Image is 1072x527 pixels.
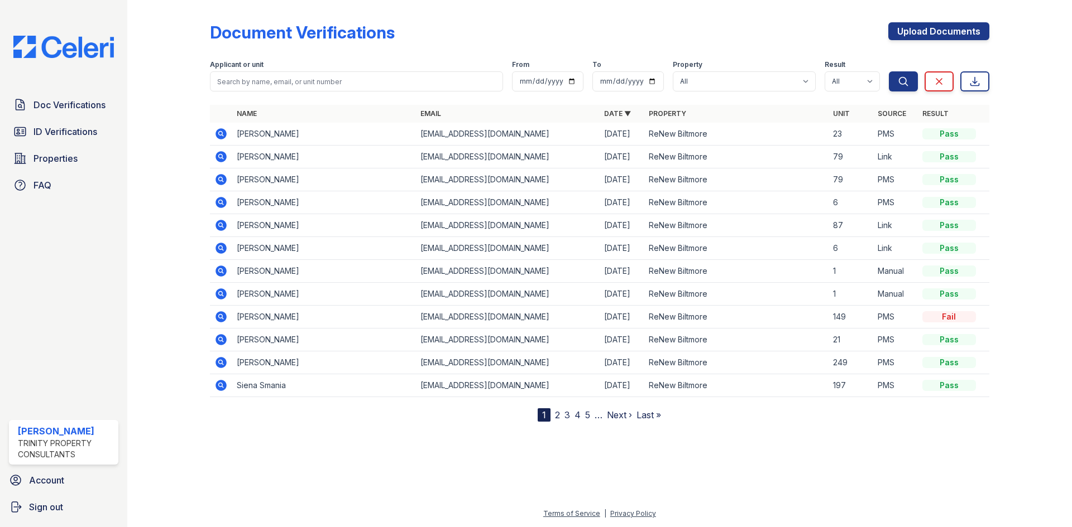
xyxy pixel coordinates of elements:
td: ReNew Biltmore [644,328,828,351]
td: [DATE] [600,146,644,168]
td: 149 [829,306,873,328]
div: Pass [922,288,976,299]
td: [EMAIL_ADDRESS][DOMAIN_NAME] [416,328,600,351]
span: Sign out [29,500,63,514]
div: Pass [922,128,976,139]
td: [DATE] [600,168,644,191]
td: [EMAIL_ADDRESS][DOMAIN_NAME] [416,214,600,237]
td: 87 [829,214,873,237]
div: Pass [922,334,976,345]
td: [EMAIL_ADDRESS][DOMAIN_NAME] [416,191,600,214]
td: ReNew Biltmore [644,146,828,168]
div: [PERSON_NAME] [18,424,114,438]
td: PMS [873,168,918,191]
label: Property [673,60,702,69]
td: [DATE] [600,306,644,328]
a: Next › [607,409,632,420]
td: [PERSON_NAME] [232,123,416,146]
td: [PERSON_NAME] [232,351,416,374]
a: Result [922,109,949,118]
td: ReNew Biltmore [644,351,828,374]
td: [EMAIL_ADDRESS][DOMAIN_NAME] [416,123,600,146]
a: Name [237,109,257,118]
td: [EMAIL_ADDRESS][DOMAIN_NAME] [416,168,600,191]
input: Search by name, email, or unit number [210,71,503,91]
td: 1 [829,283,873,306]
div: Pass [922,380,976,391]
a: Account [4,469,123,491]
div: Trinity Property Consultants [18,438,114,460]
td: 197 [829,374,873,397]
a: Unit [833,109,850,118]
a: Upload Documents [888,22,989,40]
a: 5 [585,409,590,420]
span: Account [29,473,64,487]
td: [DATE] [600,123,644,146]
td: [EMAIL_ADDRESS][DOMAIN_NAME] [416,306,600,328]
div: Pass [922,220,976,231]
a: Property [649,109,686,118]
td: [EMAIL_ADDRESS][DOMAIN_NAME] [416,260,600,283]
td: 6 [829,237,873,260]
td: [DATE] [600,351,644,374]
td: ReNew Biltmore [644,374,828,397]
td: [EMAIL_ADDRESS][DOMAIN_NAME] [416,374,600,397]
td: [DATE] [600,237,644,260]
a: Terms of Service [543,509,600,518]
td: PMS [873,123,918,146]
div: Fail [922,311,976,322]
td: 79 [829,146,873,168]
td: Manual [873,283,918,306]
div: 1 [538,408,551,422]
td: Link [873,214,918,237]
div: Pass [922,243,976,254]
td: Link [873,237,918,260]
td: [EMAIL_ADDRESS][DOMAIN_NAME] [416,351,600,374]
td: [PERSON_NAME] [232,191,416,214]
td: PMS [873,351,918,374]
a: Source [878,109,906,118]
td: 21 [829,328,873,351]
td: 249 [829,351,873,374]
td: ReNew Biltmore [644,123,828,146]
td: PMS [873,328,918,351]
td: [EMAIL_ADDRESS][DOMAIN_NAME] [416,237,600,260]
td: [DATE] [600,328,644,351]
td: Siena Smania [232,374,416,397]
td: PMS [873,191,918,214]
a: Sign out [4,496,123,518]
div: Pass [922,197,976,208]
td: [PERSON_NAME] [232,306,416,328]
td: PMS [873,374,918,397]
td: ReNew Biltmore [644,214,828,237]
span: … [595,408,602,422]
td: [EMAIL_ADDRESS][DOMAIN_NAME] [416,146,600,168]
div: Document Verifications [210,22,395,42]
span: Doc Verifications [33,98,106,112]
td: ReNew Biltmore [644,168,828,191]
span: FAQ [33,178,51,192]
label: To [592,60,601,69]
td: Link [873,146,918,168]
td: [EMAIL_ADDRESS][DOMAIN_NAME] [416,283,600,306]
a: 2 [555,409,560,420]
a: FAQ [9,174,118,196]
td: ReNew Biltmore [644,283,828,306]
td: [DATE] [600,260,644,283]
div: Pass [922,151,976,162]
td: 6 [829,191,873,214]
td: ReNew Biltmore [644,237,828,260]
td: ReNew Biltmore [644,260,828,283]
td: [PERSON_NAME] [232,146,416,168]
div: Pass [922,357,976,368]
td: [PERSON_NAME] [232,283,416,306]
td: ReNew Biltmore [644,306,828,328]
a: 3 [564,409,570,420]
td: [DATE] [600,191,644,214]
a: Privacy Policy [610,509,656,518]
div: Pass [922,265,976,277]
td: [PERSON_NAME] [232,328,416,351]
img: CE_Logo_Blue-a8612792a0a2168367f1c8372b55b34899dd931a85d93a1a3d3e32e68fde9ad4.png [4,36,123,58]
div: Pass [922,174,976,185]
